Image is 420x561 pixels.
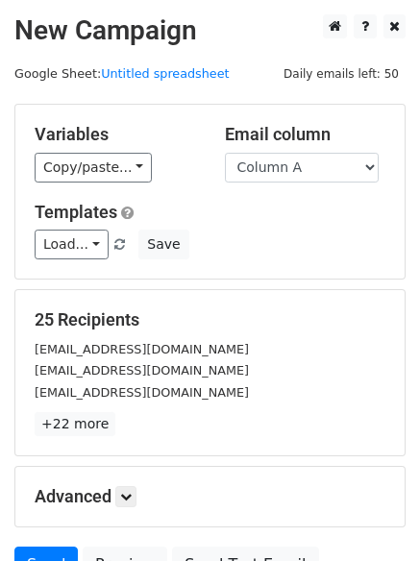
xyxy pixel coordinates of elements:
[35,124,196,145] h5: Variables
[277,63,406,85] span: Daily emails left: 50
[35,363,249,378] small: [EMAIL_ADDRESS][DOMAIN_NAME]
[277,66,406,81] a: Daily emails left: 50
[35,153,152,183] a: Copy/paste...
[14,14,406,47] h2: New Campaign
[35,486,385,507] h5: Advanced
[35,202,117,222] a: Templates
[35,230,109,259] a: Load...
[35,385,249,400] small: [EMAIL_ADDRESS][DOMAIN_NAME]
[35,309,385,330] h5: 25 Recipients
[35,412,115,436] a: +22 more
[138,230,188,259] button: Save
[324,469,420,561] iframe: Chat Widget
[101,66,229,81] a: Untitled spreadsheet
[14,66,230,81] small: Google Sheet:
[35,342,249,356] small: [EMAIL_ADDRESS][DOMAIN_NAME]
[225,124,386,145] h5: Email column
